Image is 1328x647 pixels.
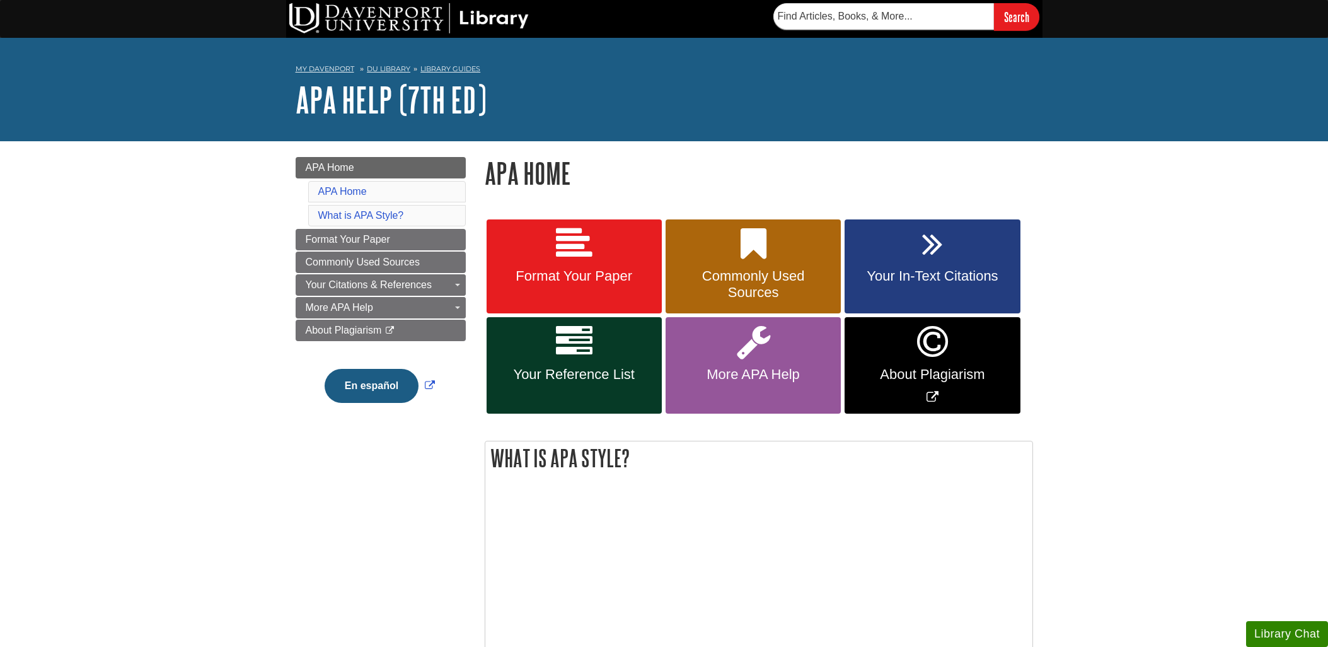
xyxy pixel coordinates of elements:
a: What is APA Style? [318,210,404,221]
div: Guide Page Menu [296,157,466,424]
nav: breadcrumb [296,61,1033,81]
span: Format Your Paper [496,268,652,284]
span: Your Citations & References [306,279,432,290]
span: Commonly Used Sources [306,257,420,267]
a: Link opens in new window [321,380,438,391]
a: My Davenport [296,64,354,74]
a: DU Library [367,64,410,73]
form: Searches DU Library's articles, books, and more [773,3,1039,30]
a: Commonly Used Sources [666,219,841,314]
span: Your Reference List [496,366,652,383]
span: More APA Help [306,302,373,313]
input: Search [994,3,1039,30]
a: About Plagiarism [296,320,466,341]
a: Your Citations & References [296,274,466,296]
i: This link opens in a new window [384,327,395,335]
button: Library Chat [1246,621,1328,647]
a: More APA Help [666,317,841,414]
a: Format Your Paper [487,219,662,314]
h2: What is APA Style? [485,441,1032,475]
h1: APA Home [485,157,1033,189]
a: Library Guides [420,64,480,73]
span: Format Your Paper [306,234,390,245]
a: APA Home [318,186,367,197]
span: APA Home [306,162,354,173]
span: Commonly Used Sources [675,268,831,301]
a: APA Home [296,157,466,178]
span: About Plagiarism [306,325,382,335]
a: More APA Help [296,297,466,318]
button: En español [325,369,419,403]
img: DU Library [289,3,529,33]
span: About Plagiarism [854,366,1010,383]
a: Your Reference List [487,317,662,414]
span: More APA Help [675,366,831,383]
input: Find Articles, Books, & More... [773,3,994,30]
a: APA Help (7th Ed) [296,80,487,119]
a: Link opens in new window [845,317,1020,414]
a: Your In-Text Citations [845,219,1020,314]
a: Format Your Paper [296,229,466,250]
span: Your In-Text Citations [854,268,1010,284]
a: Commonly Used Sources [296,252,466,273]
